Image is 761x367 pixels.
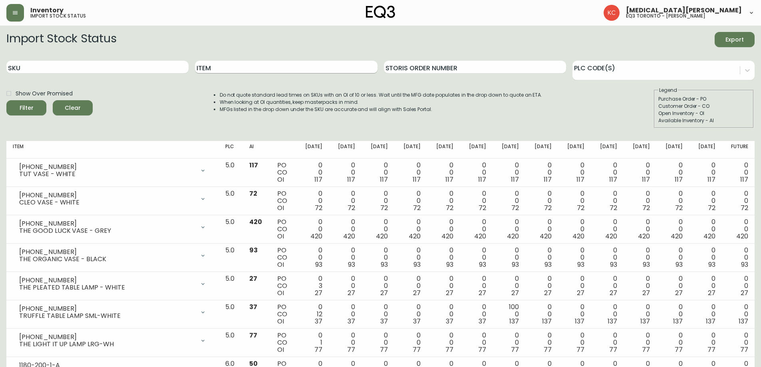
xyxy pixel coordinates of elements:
div: 0 0 [663,247,683,268]
li: Do not quote standard lead times on SKUs with an OI of 10 or less. Wait until the MFG date popula... [220,91,542,99]
span: 72 [741,203,748,212]
span: 77 [445,345,453,354]
div: 0 0 [630,275,650,297]
span: 137 [706,317,715,326]
span: 72 [479,203,486,212]
span: 37 [315,317,322,326]
div: 0 0 [630,247,650,268]
span: 93 [381,260,388,269]
span: 137 [608,317,617,326]
div: PO CO [277,190,289,212]
div: 0 0 [335,275,355,297]
span: 420 [736,232,748,241]
div: [PHONE_NUMBER]THE LIGHT IT UP LAMP LRG-WH [13,332,213,349]
span: 117 [576,175,584,184]
div: 0 0 [728,247,748,268]
span: 27 [544,288,552,298]
span: 77 [511,345,519,354]
span: 93 [249,246,258,255]
div: 0 0 [663,162,683,183]
div: Available Inventory - AI [658,117,749,124]
div: 0 0 [695,275,715,297]
span: 72 [544,203,552,212]
div: 0 0 [466,190,486,212]
span: 27 [642,288,650,298]
div: [PHONE_NUMBER] [19,220,195,227]
div: 0 0 [532,218,552,240]
span: 77 [609,345,617,354]
span: 77 [314,345,322,354]
div: [PHONE_NUMBER] [19,192,195,199]
img: logo [366,6,395,18]
span: 37 [446,317,453,326]
div: 0 0 [335,190,355,212]
div: 0 0 [728,190,748,212]
th: [DATE] [558,141,591,159]
div: 0 0 [499,332,519,353]
div: 0 0 [630,190,650,212]
div: 0 1 [302,332,322,353]
div: 0 0 [728,218,748,240]
div: 0 0 [368,332,388,353]
div: 0 0 [564,304,584,325]
td: 5.0 [219,272,243,300]
span: 72 [577,203,584,212]
span: 93 [446,260,453,269]
span: 27 [380,288,388,298]
div: 0 0 [401,190,421,212]
div: Filter [20,103,34,113]
div: 0 0 [630,218,650,240]
span: 93 [512,260,519,269]
h2: Import Stock Status [6,32,116,47]
span: 77 [707,345,715,354]
span: 72 [348,203,355,212]
span: Inventory [30,7,64,14]
span: 137 [673,317,683,326]
span: [MEDICAL_DATA][PERSON_NAME] [626,7,742,14]
td: 5.0 [219,187,243,215]
span: 77 [380,345,388,354]
span: 72 [675,203,683,212]
div: 0 0 [630,332,650,353]
span: 72 [315,203,322,212]
span: 72 [708,203,715,212]
div: 0 0 [335,162,355,183]
span: 137 [509,317,519,326]
div: 0 0 [368,218,388,240]
div: 0 0 [564,190,584,212]
th: [DATE] [296,141,329,159]
div: 0 0 [499,162,519,183]
div: 0 0 [532,304,552,325]
td: 5.0 [219,215,243,244]
span: 420 [671,232,683,241]
div: 0 0 [663,218,683,240]
span: 27 [315,288,322,298]
li: MFGs listed in the drop down under the SKU are accurate and will align with Sales Portal. [220,106,542,113]
div: 0 0 [695,247,715,268]
span: 72 [249,189,257,198]
div: 0 0 [466,247,486,268]
div: 0 0 [433,162,453,183]
span: 72 [380,203,388,212]
div: 0 0 [695,218,715,240]
div: 0 0 [597,332,617,353]
div: 0 0 [532,162,552,183]
div: 100 0 [499,304,519,325]
span: 117 [445,175,453,184]
span: 420 [572,232,584,241]
div: 0 0 [695,304,715,325]
div: 0 0 [728,275,748,297]
div: PO CO [277,218,289,240]
span: 420 [474,232,486,241]
span: 37 [380,317,388,326]
td: 5.0 [219,159,243,187]
div: 0 0 [302,247,322,268]
li: When looking at OI quantities, keep masterpacks in mind. [220,99,542,106]
th: Future [722,141,755,159]
div: THE GOOD LUCK VASE - GREY [19,227,195,234]
div: 0 0 [401,304,421,325]
div: 0 0 [564,332,584,353]
span: 72 [642,203,650,212]
div: 0 0 [695,190,715,212]
div: 0 0 [532,247,552,268]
